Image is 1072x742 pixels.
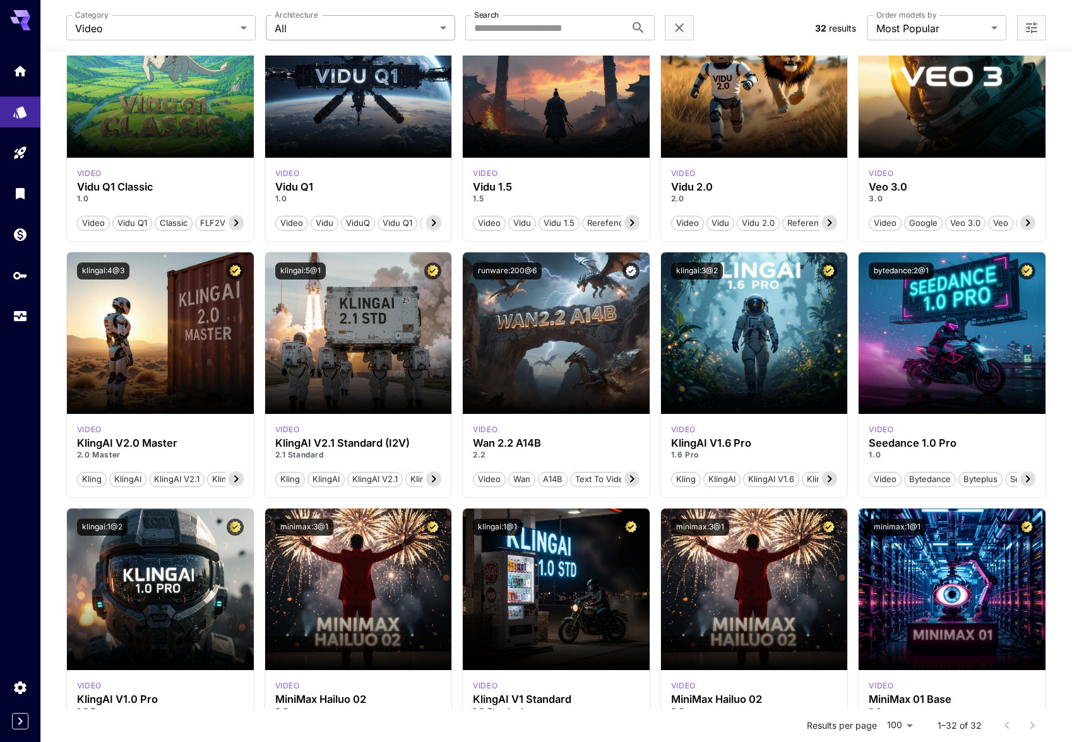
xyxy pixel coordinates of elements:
[671,705,838,717] p: 0.2
[77,181,244,193] h3: Vidu Q1 Classic
[671,693,838,705] div: MiniMax Hailuo 02
[509,473,535,486] span: Wan
[672,473,700,486] span: Kling
[882,716,917,734] div: 100
[938,719,982,732] p: 1–32 of 32
[869,680,893,692] p: video
[539,217,579,230] span: Vidu 1.5
[77,471,107,487] button: Kling
[473,449,640,461] p: 2.2
[869,693,1035,705] h3: MiniMax 01 Base
[311,217,338,230] span: Vidu
[703,471,741,487] button: KlingAI
[869,168,893,179] p: video
[77,168,102,179] p: video
[424,519,441,536] button: Certified Model – Vetted for best performance and includes a commercial license.
[876,9,936,20] label: Order models by
[671,262,723,280] button: klingai:3@2
[869,217,901,230] span: Video
[802,471,874,487] button: KlingAI v1.6 Pro
[311,215,338,231] button: Vidu
[275,181,442,193] h3: Vidu Q1
[275,437,442,449] h3: KlingAI V2.1 Standard (I2V)
[869,449,1035,461] p: 1.0
[869,181,1035,193] h3: Veo 3.0
[109,471,146,487] button: KlingAI
[196,217,230,230] span: FLF2V
[707,217,734,230] span: Vidu
[671,424,696,435] div: klingai_1_6_pro
[12,713,28,729] button: Expand sidebar
[869,705,1035,717] p: 0.1
[78,473,106,486] span: Kling
[539,215,580,231] button: Vidu 1.5
[622,262,640,280] button: Verified working
[904,215,943,231] button: Google
[473,693,640,705] h3: KlingAI V1 Standard
[13,268,28,283] div: API Keys
[473,217,505,230] span: Video
[988,215,1013,231] button: Veo
[473,471,506,487] button: Video
[570,471,634,487] button: Text To Video
[869,473,901,486] span: Video
[744,473,799,486] span: KlingAI v1.6
[869,424,893,435] p: video
[275,9,318,20] label: Architecture
[348,473,402,486] span: KlingAI v2.1
[275,424,300,435] div: klingai_2_1_std
[77,693,244,705] h3: KlingAI V1.0 Pro
[473,424,497,435] p: video
[275,693,442,705] h3: MiniMax Hailuo 02
[208,473,292,486] span: KlingAI v2.1 Master
[782,215,833,231] button: Reference
[473,680,497,692] div: klingai_1_0_std
[869,680,893,692] div: minimax_01_base
[473,424,497,435] div: wan_2_2_a14b_t2v
[13,185,28,201] div: Library
[989,217,1013,230] span: Veo
[77,168,102,179] div: vidu_q1_classic
[473,181,640,193] div: Vidu 1.5
[1018,262,1035,280] button: Certified Model – Vetted for best performance and includes a commercial license.
[473,437,640,449] div: Wan 2.2 A14B
[539,473,567,486] span: A14B
[77,193,244,204] p: 1.0
[671,680,696,692] p: video
[945,215,986,231] button: Veo 3.0
[869,437,1035,449] div: Seedance 1.0 Pro
[538,471,568,487] button: A14B
[473,262,542,280] button: runware:200@6
[275,193,442,204] p: 1.0
[75,21,235,36] span: Video
[672,20,687,36] button: Clear filters (1)
[783,217,833,230] span: Reference
[378,215,417,231] button: Vidu Q1
[671,215,704,231] button: Video
[155,217,192,230] span: Classic
[473,215,506,231] button: Video
[473,473,505,486] span: Video
[275,680,300,692] div: minimax_hailuo_02
[905,217,942,230] span: Google
[473,193,640,204] p: 1.5
[583,217,633,230] span: Rerefence
[672,217,703,230] span: Video
[378,217,417,230] span: Vidu Q1
[77,519,128,536] button: klingai:1@2
[876,21,986,36] span: Most Popular
[473,680,497,692] p: video
[869,471,902,487] button: Video
[671,437,838,449] h3: KlingAI V1.6 Pro
[195,215,230,231] button: FLF2V
[671,181,838,193] h3: Vidu 2.0
[508,215,536,231] button: Vidu
[671,449,838,461] p: 1.6 Pro
[13,100,28,116] div: Models
[905,473,955,486] span: Bytedance
[671,193,838,204] p: 2.0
